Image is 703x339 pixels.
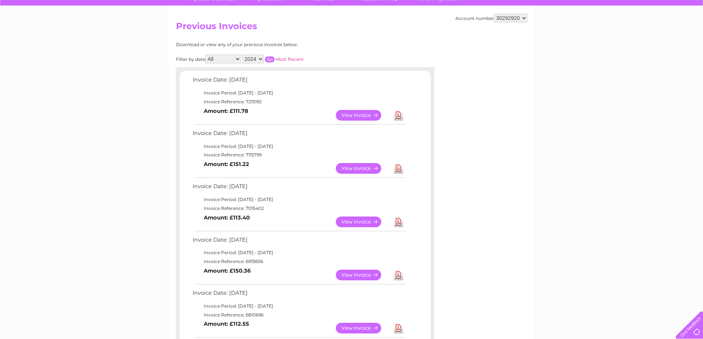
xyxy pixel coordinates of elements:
div: Download or view any of your previous invoices below. [176,42,370,47]
td: Invoice Reference: 6810696 [191,311,407,319]
b: Amount: £112.55 [204,321,249,327]
h2: Previous Invoices [176,21,527,35]
td: Invoice Period: [DATE] - [DATE] [191,248,407,257]
a: Download [394,163,403,174]
div: Filter by date [176,55,370,63]
td: Invoice Reference: 7015402 [191,204,407,213]
a: Blog [639,31,649,37]
a: View [336,163,390,174]
div: Clear Business is a trading name of Verastar Limited (registered in [GEOGRAPHIC_DATA] No. 3667643... [178,4,526,36]
td: Invoice Reference: 7115799 [191,151,407,159]
a: Log out [679,31,696,37]
a: Download [394,270,403,280]
td: Invoice Date: [DATE] [191,288,407,302]
td: Invoice Date: [DATE] [191,181,407,195]
a: Energy [592,31,608,37]
a: Download [394,217,403,227]
a: View [336,110,390,121]
td: Invoice Reference: 6913856 [191,257,407,266]
td: Invoice Period: [DATE] - [DATE] [191,195,407,204]
td: Invoice Reference: 7215192 [191,97,407,106]
td: Invoice Date: [DATE] [191,75,407,89]
b: Amount: £111.78 [204,108,248,114]
a: View [336,323,390,333]
a: View [336,270,390,280]
img: logo.png [25,19,62,42]
a: Download [394,323,403,333]
a: 0333 014 3131 [564,4,615,13]
a: Water [573,31,587,37]
b: Amount: £113.40 [204,214,250,221]
b: Amount: £150.36 [204,267,251,274]
div: Account number [455,14,527,23]
a: Contact [654,31,672,37]
td: Invoice Period: [DATE] - [DATE] [191,89,407,97]
a: Most Recent [276,56,304,62]
td: Invoice Date: [DATE] [191,235,407,249]
b: Amount: £151.22 [204,161,249,167]
td: Invoice Period: [DATE] - [DATE] [191,142,407,151]
td: Invoice Period: [DATE] - [DATE] [191,302,407,311]
a: Download [394,110,403,121]
a: View [336,217,390,227]
td: Invoice Date: [DATE] [191,128,407,142]
a: Telecoms [612,31,634,37]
